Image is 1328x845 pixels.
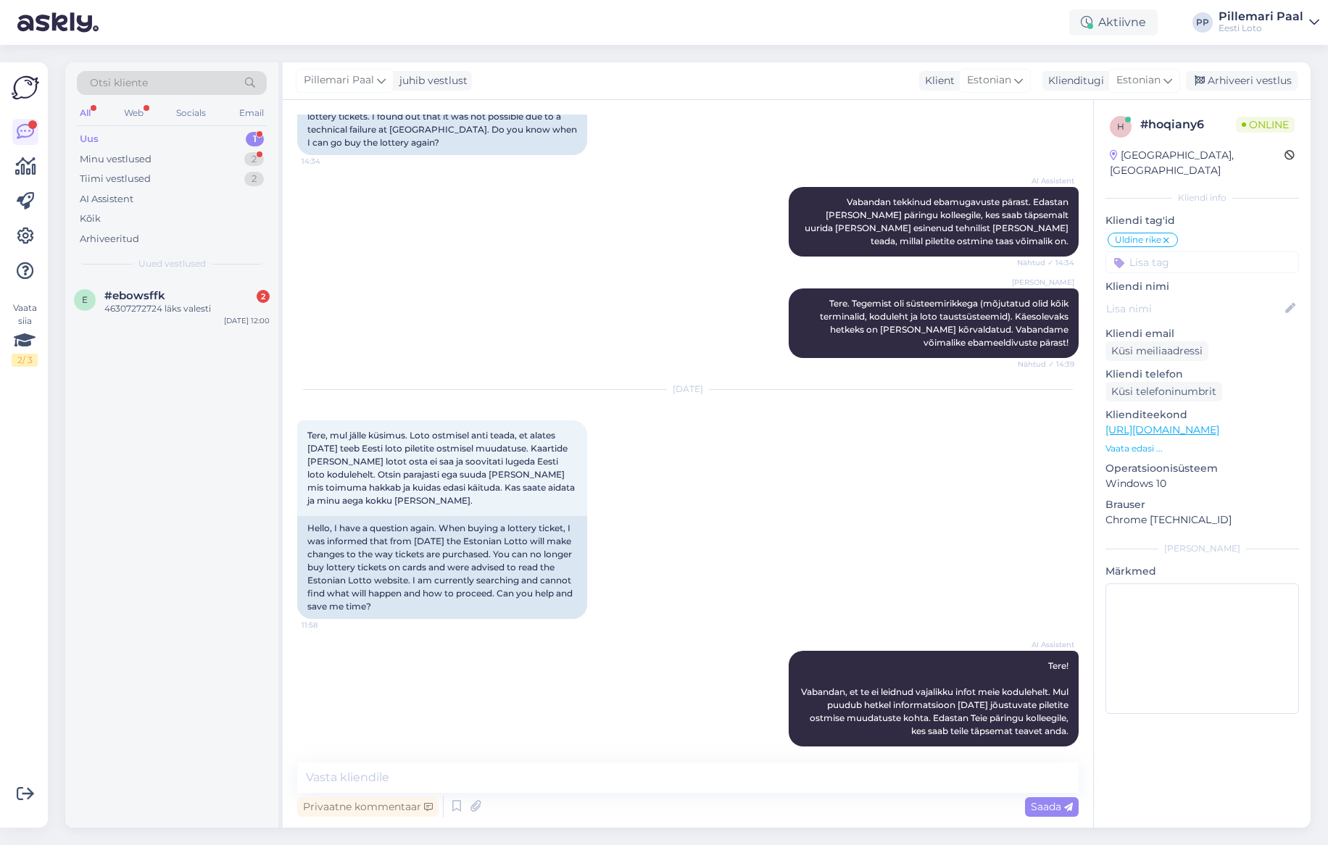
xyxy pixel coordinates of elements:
p: Windows 10 [1105,476,1299,491]
div: 2 / 3 [12,354,38,367]
p: Klienditeekond [1105,407,1299,422]
span: Tere, mul jälle küsimus. Loto ostmisel anti teada, et alates [DATE] teeb Eesti loto piletite ostm... [307,430,577,506]
div: Kõik [80,212,101,226]
p: Brauser [1105,497,1299,512]
div: Kliendi info [1105,191,1299,204]
input: Lisa tag [1105,251,1299,273]
div: Klienditugi [1042,73,1104,88]
span: Tere. Tegemist oli süsteemirikkega (mõjutatud olid kõik terminalid, koduleht ja loto taustsüsteem... [820,298,1071,348]
img: Askly Logo [12,74,39,101]
p: Chrome [TECHNICAL_ID] [1105,512,1299,528]
div: Küsi telefoninumbrit [1105,382,1222,401]
div: I went to [GEOGRAPHIC_DATA] [DATE] to buy this week's lottery tickets. I found out that it was no... [297,91,587,155]
p: Kliendi telefon [1105,367,1299,382]
div: Arhiveeri vestlus [1186,71,1298,91]
span: Estonian [1116,72,1161,88]
a: [URL][DOMAIN_NAME] [1105,423,1219,436]
p: Vaata edasi ... [1105,442,1299,455]
span: Otsi kliente [90,75,148,91]
div: 2 [244,172,264,186]
div: AI Assistent [80,192,133,207]
a: Pillemari PaalEesti Loto [1219,11,1319,34]
span: Nähtud ✓ 14:39 [1018,359,1074,370]
p: Kliendi nimi [1105,279,1299,294]
p: Kliendi email [1105,326,1299,341]
span: Online [1236,117,1295,133]
span: Nähtud ✓ 14:34 [1017,257,1074,268]
p: Märkmed [1105,564,1299,579]
div: Klient [919,73,955,88]
div: 2 [257,290,270,303]
div: Hello, I have a question again. When buying a lottery ticket, I was informed that from [DATE] the... [297,516,587,619]
div: juhib vestlust [394,73,468,88]
span: Pillemari Paal [304,72,374,88]
div: 1 [246,132,264,146]
p: Operatsioonisüsteem [1105,461,1299,476]
div: Vaata siia [12,301,38,367]
div: PP [1192,12,1213,33]
div: [DATE] 12:00 [224,315,270,326]
span: 11:58 [1020,747,1074,758]
div: Pillemari Paal [1219,11,1303,22]
div: Aktiivne [1069,9,1158,36]
div: Eesti Loto [1219,22,1303,34]
div: Arhiveeritud [80,232,139,246]
div: Küsi meiliaadressi [1105,341,1208,361]
div: 2 [244,152,264,167]
span: Uued vestlused [138,257,206,270]
span: Üldine rike [1115,236,1161,244]
div: Uus [80,132,99,146]
div: Web [121,104,146,122]
span: h [1117,121,1124,132]
span: [PERSON_NAME] [1012,277,1074,288]
span: e [82,294,88,305]
p: Kliendi tag'id [1105,213,1299,228]
input: Lisa nimi [1106,301,1282,317]
div: Tiimi vestlused [80,172,151,186]
span: 14:34 [302,156,356,167]
span: AI Assistent [1020,175,1074,186]
div: Email [236,104,267,122]
span: Saada [1031,800,1073,813]
div: [PERSON_NAME] [1105,542,1299,555]
div: [DATE] [297,383,1079,396]
div: Minu vestlused [80,152,152,167]
div: 46307272724 läks valesti [104,302,270,315]
span: Estonian [967,72,1011,88]
div: Socials [173,104,209,122]
div: # hoqiany6 [1140,116,1236,133]
span: 11:58 [302,620,356,630]
span: #ebowsffk [104,289,165,302]
span: AI Assistent [1020,639,1074,650]
div: [GEOGRAPHIC_DATA], [GEOGRAPHIC_DATA] [1110,148,1285,178]
div: Privaatne kommentaar [297,797,439,817]
span: Vabandan tekkinud ebamugavuste pärast. Edastan [PERSON_NAME] päringu kolleegile, kes saab täpsema... [805,196,1071,246]
div: All [77,104,94,122]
